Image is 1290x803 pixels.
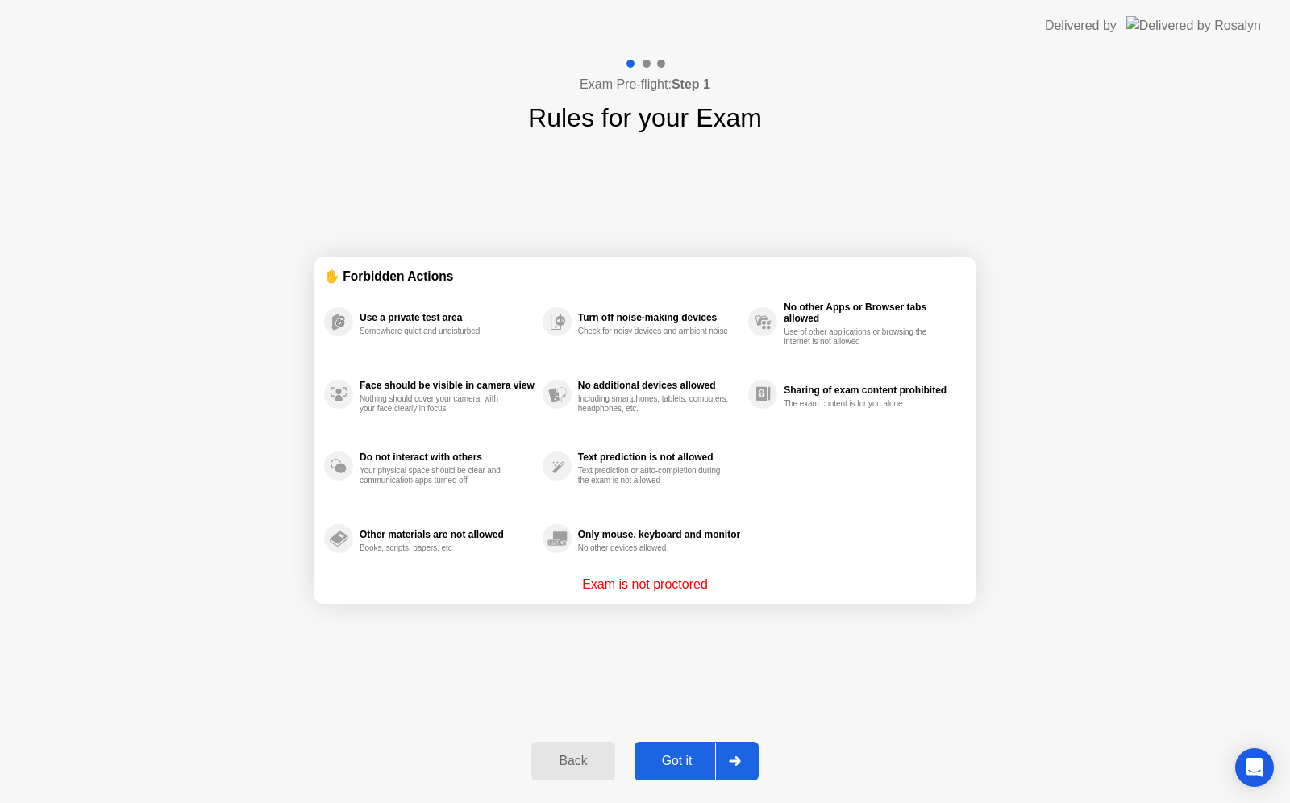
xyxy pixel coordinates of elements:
[536,754,610,768] div: Back
[580,75,710,94] h4: Exam Pre-flight:
[784,399,936,409] div: The exam content is for you alone
[784,327,936,347] div: Use of other applications or browsing the internet is not allowed
[578,466,730,485] div: Text prediction or auto-completion during the exam is not allowed
[360,529,535,540] div: Other materials are not allowed
[360,466,512,485] div: Your physical space should be clear and communication apps turned off
[582,575,708,594] p: Exam is not proctored
[360,451,535,463] div: Do not interact with others
[578,327,730,336] div: Check for noisy devices and ambient noise
[531,742,614,780] button: Back
[639,754,715,768] div: Got it
[360,380,535,391] div: Face should be visible in camera view
[578,312,740,323] div: Turn off noise-making devices
[578,394,730,414] div: Including smartphones, tablets, computers, headphones, etc.
[360,543,512,553] div: Books, scripts, papers, etc
[635,742,759,780] button: Got it
[578,451,740,463] div: Text prediction is not allowed
[324,267,966,285] div: ✋ Forbidden Actions
[1045,16,1117,35] div: Delivered by
[360,327,512,336] div: Somewhere quiet and undisturbed
[360,312,535,323] div: Use a private test area
[578,529,740,540] div: Only mouse, keyboard and monitor
[578,543,730,553] div: No other devices allowed
[672,77,710,91] b: Step 1
[784,385,958,396] div: Sharing of exam content prohibited
[784,302,958,324] div: No other Apps or Browser tabs allowed
[1126,16,1261,35] img: Delivered by Rosalyn
[360,394,512,414] div: Nothing should cover your camera, with your face clearly in focus
[578,380,740,391] div: No additional devices allowed
[1235,748,1274,787] div: Open Intercom Messenger
[528,98,762,137] h1: Rules for your Exam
